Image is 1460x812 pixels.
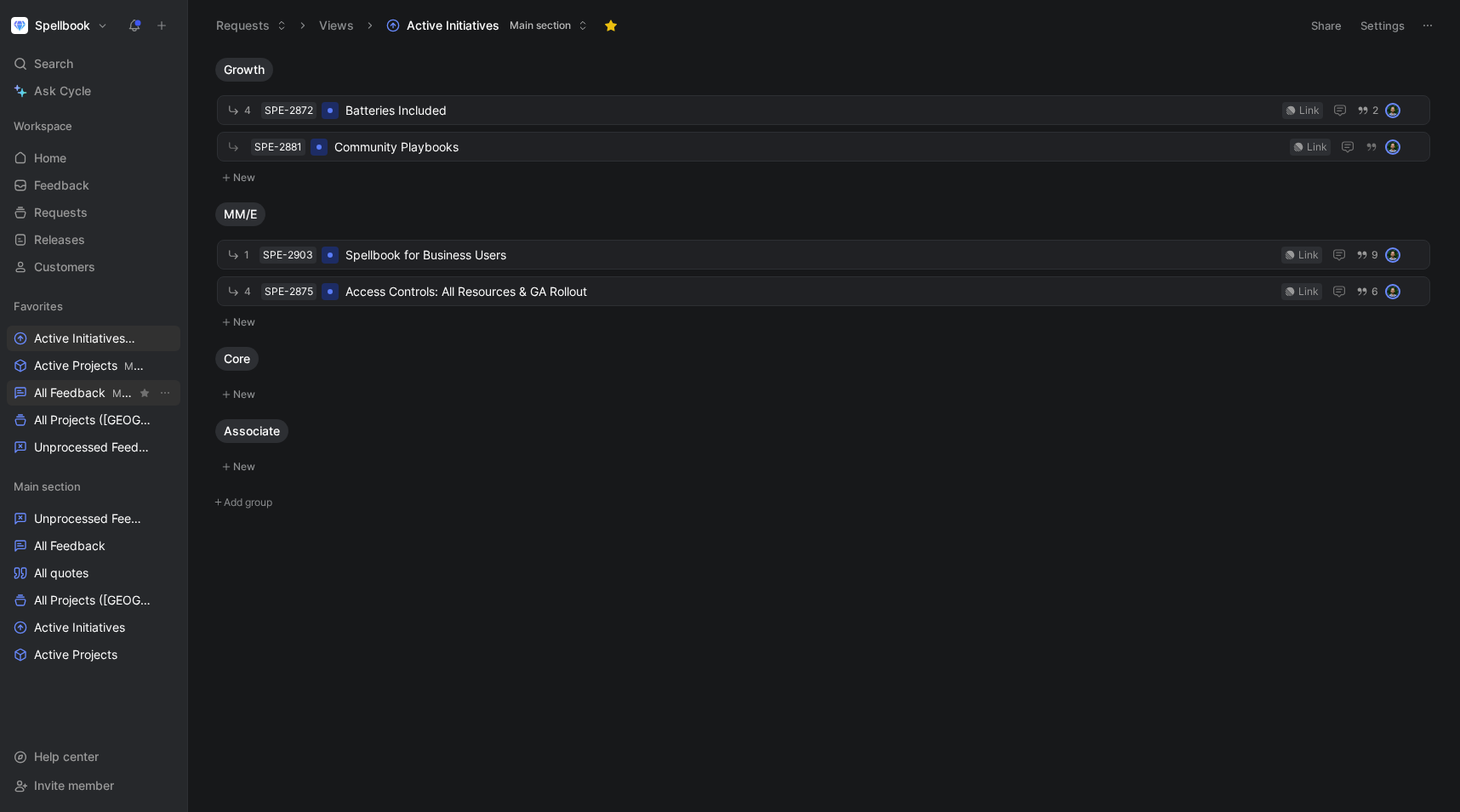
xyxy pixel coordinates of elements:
span: Customers [34,258,95,275]
div: Help center [7,744,180,769]
span: Active Projects [34,646,117,663]
div: Main section [7,474,180,499]
a: Active Projects [7,642,180,667]
span: Main section [510,17,571,34]
img: avatar [1387,141,1399,153]
button: 9 [1353,246,1382,264]
span: 2 [1372,105,1378,116]
span: Associate [224,423,280,440]
span: Spellbook for Business Users [345,245,1275,265]
div: Invite member [7,773,180,798]
span: Ask Cycle [34,81,91,101]
span: Favorites [14,298,63,315]
span: All Projects ([GEOGRAPHIC_DATA]) [34,412,156,429]
span: Requests [34,204,88,221]
span: Releases [34,231,85,248]
button: New [215,168,1432,188]
span: 4 [244,105,251,116]
button: 1 [223,244,253,265]
span: Active Initiatives [34,330,147,348]
button: Associate [215,419,288,443]
a: All quotes [7,560,180,586]
a: Requests [7,200,180,225]
span: Search [34,54,73,74]
button: Views [311,13,362,38]
a: Ask Cycle [7,78,180,104]
span: Help center [34,749,99,764]
span: Feedback [34,177,89,194]
div: AssociateNew [208,419,1439,478]
button: New [215,457,1432,477]
span: Workspace [14,117,72,134]
span: Unprocessed Feedback [34,510,143,527]
span: Batteries Included [345,100,1275,121]
span: Main section [112,387,174,400]
button: Core [215,347,259,371]
a: All Projects ([GEOGRAPHIC_DATA]) [7,588,180,613]
span: All quotes [34,565,88,582]
button: Settings [1353,14,1412,37]
div: Link [1298,283,1319,300]
img: avatar [1387,105,1399,116]
div: MM/ENew [208,202,1439,333]
button: New [215,384,1432,405]
span: MM/E [224,206,257,223]
img: avatar [1387,286,1399,298]
div: SPE-2881 [254,139,302,156]
button: New [215,312,1432,332]
button: SpellbookSpellbook [7,14,112,37]
span: Core [224,350,250,367]
button: 4 [223,281,254,302]
span: Active Projects [34,357,146,375]
span: Community Playbooks [334,137,1283,157]
span: All Feedback [34,537,106,554]
div: Workspace [7,113,180,139]
a: 1SPE-2903Spellbook for Business UsersLink9avatar [217,240,1430,270]
div: SPE-2875 [265,283,313,300]
button: MM/E [215,202,265,226]
div: GrowthNew [208,58,1439,189]
a: 4SPE-2872Batteries IncludedLink2avatar [217,95,1430,125]
a: Unprocessed Feedback [7,506,180,531]
div: Main sectionUnprocessed FeedbackAll FeedbackAll quotesAll Projects ([GEOGRAPHIC_DATA])Active Init... [7,474,180,667]
span: Active Initiatives [34,619,125,636]
img: avatar [1387,249,1399,261]
a: Home [7,145,180,171]
span: All Feedback [34,384,136,402]
span: 9 [1372,250,1378,260]
button: View actions [157,384,174,401]
a: Active ProjectsMain section [7,353,180,378]
span: 4 [244,287,251,297]
span: Main section [124,360,185,372]
div: Search [7,51,180,77]
div: Favorites [7,293,180,319]
button: 2 [1354,101,1382,120]
span: 6 [1372,287,1378,297]
div: Link [1299,102,1320,119]
a: 4SPE-2875Access Controls: All Resources & GA RolloutLink6avatar [217,276,1430,306]
div: SPE-2872 [265,102,313,119]
button: Growth [215,58,273,82]
span: Unprocessed Feedback [34,439,151,457]
span: Active Initiatives [407,17,499,34]
a: Releases [7,227,180,253]
div: SPE-2903 [263,247,313,264]
button: 6 [1353,282,1382,301]
button: Add group [208,492,1439,513]
span: 1 [244,250,249,260]
a: All Feedback [7,533,180,559]
div: CoreNew [208,347,1439,406]
a: Customers [7,254,180,280]
img: Spellbook [11,17,28,34]
a: All Projects ([GEOGRAPHIC_DATA]) [7,407,180,433]
a: All FeedbackMain sectionView actions [7,380,180,406]
button: Requests [208,13,294,38]
h1: Spellbook [35,18,90,33]
div: Link [1307,139,1327,156]
a: Active Initiatives [7,615,180,640]
span: Growth [224,61,265,78]
button: Active InitiativesMain section [379,13,596,38]
span: Main section [14,478,81,495]
span: All Projects ([GEOGRAPHIC_DATA]) [34,592,151,609]
button: 4 [223,99,254,121]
